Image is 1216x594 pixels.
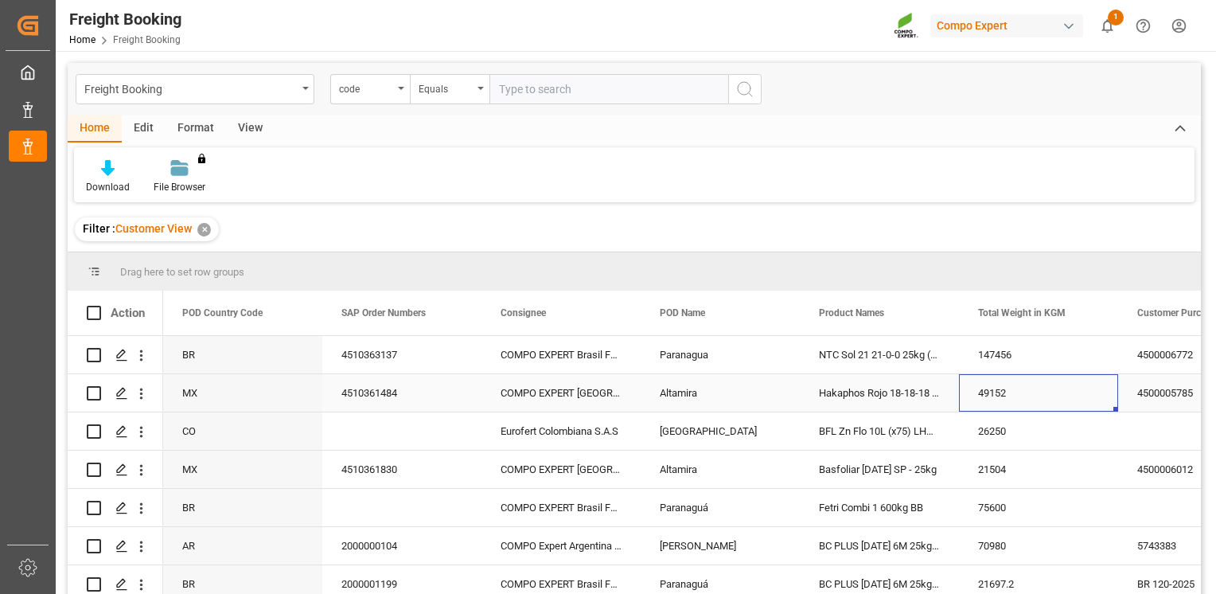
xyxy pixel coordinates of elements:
button: search button [728,74,762,104]
span: Filter : [83,222,115,235]
span: Drag here to set row groups [120,266,244,278]
div: Basfoliar [DATE] SP - 25kg [800,451,959,488]
div: Altamira [641,451,800,488]
div: MX [163,451,322,488]
div: COMPO EXPERT [GEOGRAPHIC_DATA] [481,374,641,412]
button: Compo Expert [930,10,1089,41]
div: code [339,78,393,96]
div: Format [166,115,226,143]
div: 49152 [959,374,1118,412]
div: 2000000104 [322,527,481,565]
div: View [226,115,275,143]
div: [GEOGRAPHIC_DATA] [641,412,800,450]
div: Eurofert Colombiana S.A.S [481,412,641,450]
span: Consignee [501,307,546,318]
button: open menu [330,74,410,104]
div: Compo Expert [930,14,1083,37]
div: Press SPACE to select this row. [68,489,163,527]
div: COMPO EXPERT Brasil Fert. Ltda, CE_BRASIL [481,489,641,526]
div: Press SPACE to select this row. [68,374,163,412]
div: Hakaphos Rojo 18-18-18 - 25kg [800,374,959,412]
div: MX [163,374,322,412]
div: Edit [122,115,166,143]
div: Press SPACE to select this row. [68,412,163,451]
button: Help Center [1125,8,1161,44]
div: BR [163,336,322,373]
div: Press SPACE to select this row. [68,527,163,565]
div: NTC Sol 21 21-0-0 25kg (x48) WW [800,336,959,373]
div: Paranagua [641,336,800,373]
div: BC PLUS [DATE] 6M 25kg (x42) INT [800,527,959,565]
button: open menu [76,74,314,104]
div: ✕ [197,223,211,236]
div: 70980 [959,527,1118,565]
span: POD Country Code [182,307,263,318]
div: Equals [419,78,473,96]
div: COMPO Expert Argentina SRL, Producto Elabora [481,527,641,565]
div: 4510363137 [322,336,481,373]
div: COMPO EXPERT Brasil Fert. Ltda [481,336,641,373]
span: Total Weight in KGM [978,307,1066,318]
div: 26250 [959,412,1118,450]
div: 4510361830 [322,451,481,488]
div: COMPO EXPERT [GEOGRAPHIC_DATA] [481,451,641,488]
div: Paranaguá [641,489,800,526]
a: Home [69,34,95,45]
div: [PERSON_NAME] [641,527,800,565]
span: POD Name [660,307,705,318]
div: CO [163,412,322,450]
img: Screenshot%202023-09-29%20at%2010.02.21.png_1712312052.png [894,12,919,40]
div: 21504 [959,451,1118,488]
button: open menu [410,74,489,104]
div: Press SPACE to select this row. [68,336,163,374]
input: Type to search [489,74,728,104]
div: Freight Booking [69,7,181,31]
div: 147456 [959,336,1118,373]
div: 75600 [959,489,1118,526]
div: Press SPACE to select this row. [68,451,163,489]
div: Home [68,115,122,143]
span: SAP Order Numbers [341,307,426,318]
div: BFL Zn Flo 10L (x75) LHM WW (LS) BFL Mg Flo 10L (x75) WW (LS) [800,412,959,450]
span: 1 [1108,10,1124,25]
div: Action [111,306,145,320]
div: Altamira [641,374,800,412]
div: AR [163,527,322,565]
div: 4510361484 [322,374,481,412]
div: Fetri Combi 1 600kg BB [800,489,959,526]
button: show 1 new notifications [1089,8,1125,44]
span: Customer View [115,222,192,235]
div: Freight Booking [84,78,297,98]
div: Download [86,180,130,194]
span: Product Names [819,307,884,318]
div: BR [163,489,322,526]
